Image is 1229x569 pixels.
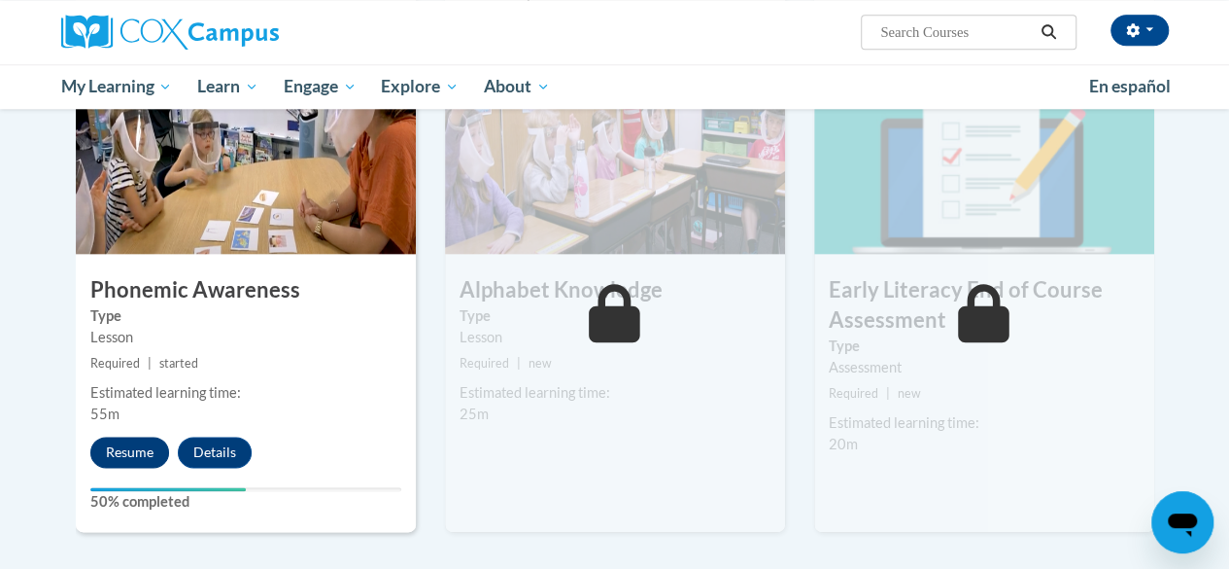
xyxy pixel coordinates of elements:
div: Estimated learning time: [460,382,770,404]
div: Assessment [829,357,1140,378]
span: Learn [197,75,258,98]
span: About [484,75,550,98]
a: My Learning [49,64,186,109]
div: Lesson [90,327,401,348]
span: | [886,386,890,401]
input: Search Courses [878,20,1034,44]
a: About [471,64,563,109]
span: | [517,356,521,371]
span: started [159,356,198,371]
span: Required [829,386,878,401]
a: Explore [368,64,471,109]
div: Estimated learning time: [829,412,1140,434]
h3: Alphabet Knowledge [445,275,785,305]
img: Course Image [445,59,785,254]
button: Account Settings [1110,15,1169,46]
button: Search [1034,20,1063,44]
label: Type [90,305,401,327]
img: Cox Campus [61,15,279,50]
h3: Early Literacy End of Course Assessment [814,275,1154,336]
a: En español [1076,66,1183,107]
label: Type [460,305,770,327]
label: 50% completed [90,491,401,513]
span: | [148,356,152,371]
span: Engage [284,75,357,98]
span: Explore [381,75,459,98]
span: En español [1089,76,1171,96]
span: new [529,356,552,371]
iframe: Button to launch messaging window [1151,491,1213,553]
a: Engage [271,64,369,109]
img: Course Image [76,59,416,254]
a: Cox Campus [61,15,411,50]
div: Your progress [90,487,246,491]
button: Details [178,437,252,468]
div: Lesson [460,327,770,348]
h3: Phonemic Awareness [76,275,416,305]
img: Course Image [814,59,1154,254]
span: new [898,386,921,401]
span: 25m [460,406,489,422]
span: Required [460,356,509,371]
span: My Learning [60,75,172,98]
div: Main menu [47,64,1183,109]
div: Estimated learning time: [90,382,401,404]
a: Learn [185,64,271,109]
span: 20m [829,436,858,452]
button: Resume [90,437,169,468]
span: Required [90,356,140,371]
span: 55m [90,406,119,422]
label: Type [829,336,1140,357]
